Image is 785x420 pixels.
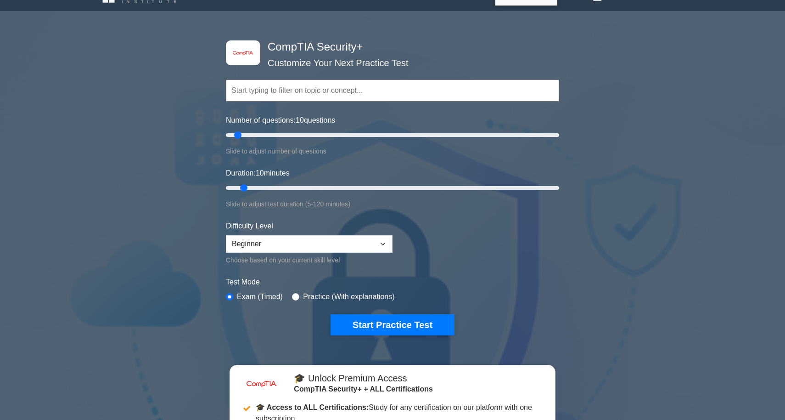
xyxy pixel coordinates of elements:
label: Duration: minutes [226,168,290,179]
label: Practice (With explanations) [303,291,394,302]
label: Test Mode [226,277,559,288]
div: Slide to adjust number of questions [226,146,559,157]
label: Difficulty Level [226,221,273,232]
span: 10 [256,169,264,177]
div: Slide to adjust test duration (5-120 minutes) [226,199,559,210]
button: Start Practice Test [331,314,454,335]
input: Start typing to filter on topic or concept... [226,79,559,102]
span: 10 [296,116,304,124]
div: Choose based on your current skill level [226,255,392,266]
label: Exam (Timed) [237,291,283,302]
label: Number of questions: questions [226,115,335,126]
h4: CompTIA Security+ [264,40,514,54]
